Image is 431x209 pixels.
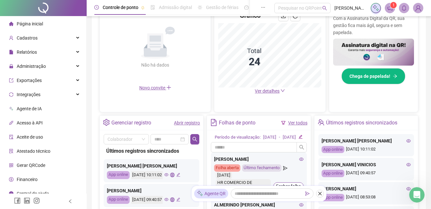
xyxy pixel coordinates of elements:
span: Integrações [17,92,40,97]
span: file-text [210,119,217,126]
span: info-circle [9,191,13,196]
div: [PERSON_NAME] [214,156,303,163]
span: Admissão digital [159,5,192,10]
div: [PERSON_NAME] [107,187,196,194]
span: facebook [14,197,21,204]
div: [PERSON_NAME] [PERSON_NAME] [107,162,196,169]
span: down [280,88,285,93]
span: eye [406,162,411,167]
span: Controle de ponto [103,5,138,10]
span: Agente de IA [17,106,42,111]
span: global [170,197,174,202]
span: file-done [151,5,155,10]
div: [PERSON_NAME] VINICIOS [322,161,411,168]
span: eye [406,139,411,143]
div: App online [322,170,344,177]
div: Folhas de ponto [219,117,255,128]
span: Atestado técnico [17,149,50,154]
div: [DATE] 10:11:02 [322,146,411,153]
div: Último fechamento [242,164,281,172]
div: Últimos registros sincronizados [106,147,197,155]
span: left [68,199,73,204]
span: Administração [17,64,46,69]
span: file [9,50,13,54]
span: send [283,164,287,172]
div: Não há dados [126,61,185,68]
span: Exportações [17,78,42,83]
iframe: Intercom live chat [409,187,425,203]
span: Aceite de uso [17,134,43,140]
div: [DATE] 09:40:57 [322,170,411,177]
div: - [279,134,280,141]
span: Central de ajuda [17,191,49,196]
span: Cadastros [17,35,38,41]
span: Ver detalhes [255,88,280,94]
span: linkedin [24,197,30,204]
div: Agente QR [194,189,228,198]
span: Financeiro [17,177,38,182]
span: audit [9,135,13,139]
div: ALMERINDO [PERSON_NAME] [214,201,303,208]
div: [DATE] 08:53:08 [322,194,411,201]
span: qrcode [9,163,13,168]
span: eye [164,197,168,202]
img: sparkle-icon.fc2bf0ac1784a2077858766a79e2daf3.svg [372,5,379,12]
span: Fechar folha [276,183,301,190]
span: Gestão de férias [206,5,238,10]
span: search [322,6,327,11]
span: solution [9,149,13,153]
span: filter [281,121,286,125]
span: eye [299,157,304,161]
div: Folha aberta [214,164,240,172]
div: [DATE] [263,134,276,141]
span: 1 [392,3,395,7]
span: instagram [33,197,40,204]
div: [DATE] 09:40:57 [131,196,163,204]
div: Gerenciar registro [111,117,151,128]
div: App online [107,196,130,204]
span: edit [298,135,303,139]
span: user-add [9,36,13,40]
span: Chega de papelada! [349,73,390,80]
span: pushpin [141,6,145,10]
a: Ver todos [288,120,307,125]
div: [PERSON_NAME] [322,185,411,192]
div: Últimos registros sincronizados [326,117,397,128]
span: sun [198,5,202,10]
img: 37979 [413,3,423,13]
span: home [9,22,13,26]
span: sync [9,92,13,97]
a: Ver detalhes down [255,88,285,94]
sup: 1 [390,2,397,8]
a: Abrir registro [174,120,200,125]
span: lock [9,64,13,68]
span: dashboard [244,5,249,10]
span: Gerar QRCode [17,163,45,168]
img: sparkle-icon.fc2bf0ac1784a2077858766a79e2daf3.svg [197,190,203,197]
div: [PERSON_NAME] [PERSON_NAME] [322,137,411,144]
span: send [305,191,310,196]
span: bell [401,5,407,11]
span: Relatórios [17,50,37,55]
span: Novo convite [139,85,171,90]
span: dollar [9,177,13,182]
span: team [318,119,324,126]
span: edit [176,173,180,177]
div: [DATE] [216,172,232,179]
span: arrow-right [393,74,397,78]
span: Acesso à API [17,120,43,125]
span: global [170,173,174,177]
span: eye [164,173,168,177]
span: setting [103,119,110,126]
span: api [9,121,13,125]
span: edit [176,197,180,202]
span: search [299,145,304,150]
div: [DATE] 10:11:02 [131,171,163,179]
div: [DATE] [283,134,296,141]
div: Período de visualização: [215,134,261,141]
span: close [318,191,322,196]
span: eye [406,186,411,191]
p: Com a Assinatura Digital da QR, sua gestão fica mais ágil, segura e sem papelada. [333,15,414,36]
div: App online [322,194,344,201]
span: clock-circle [94,5,99,10]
